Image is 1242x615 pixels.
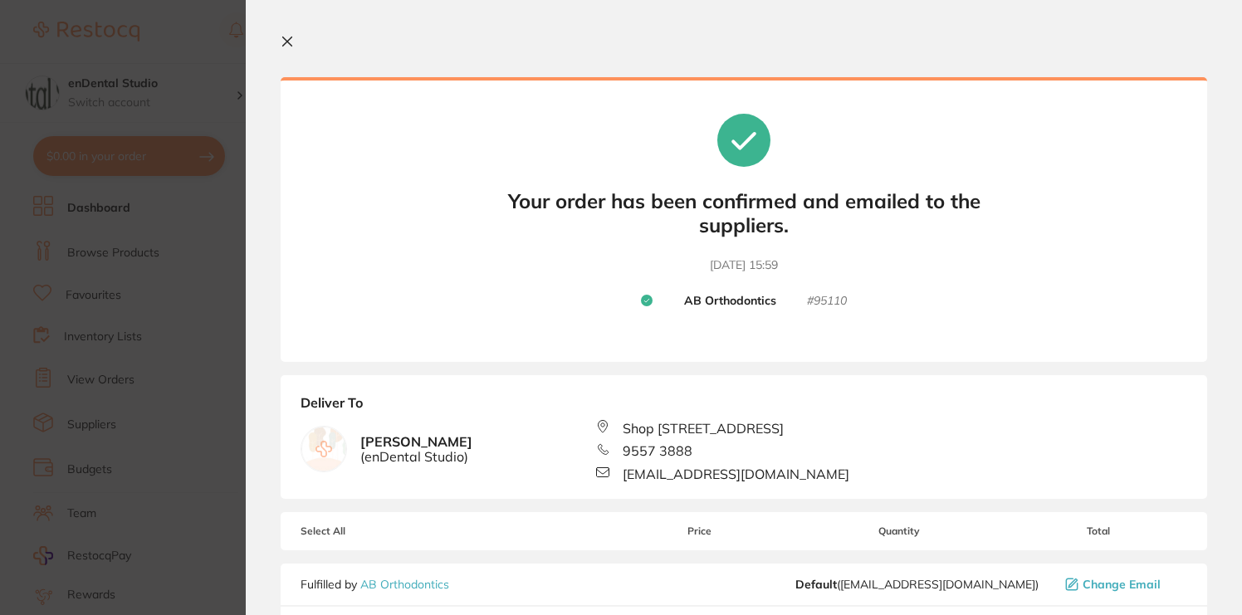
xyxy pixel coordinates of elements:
[1060,577,1187,592] button: Change Email
[788,525,1010,537] span: Quantity
[301,427,346,471] img: empty.jpg
[807,294,847,309] small: # 95110
[360,434,472,465] b: [PERSON_NAME]
[795,578,1039,591] span: sales@ortho.com.au
[360,577,449,592] a: AB Orthodontics
[623,443,692,458] span: 9557 3888
[684,294,776,309] b: AB Orthodontics
[611,525,789,537] span: Price
[301,395,1187,420] b: Deliver To
[360,449,472,464] span: ( enDental Studio )
[301,578,449,591] p: Fulfilled by
[301,525,467,537] span: Select All
[623,466,849,481] span: [EMAIL_ADDRESS][DOMAIN_NAME]
[1010,525,1187,537] span: Total
[795,577,837,592] b: Default
[1083,578,1161,591] span: Change Email
[495,189,993,237] b: Your order has been confirmed and emailed to the suppliers.
[623,421,784,436] span: Shop [STREET_ADDRESS]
